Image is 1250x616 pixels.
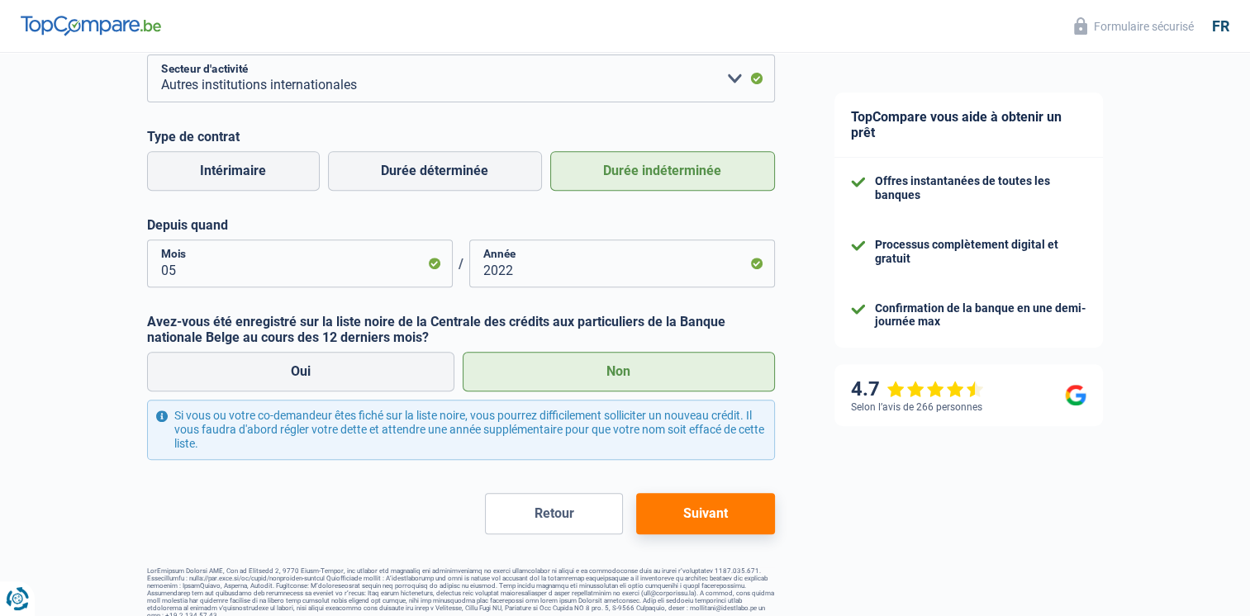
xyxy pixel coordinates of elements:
input: AAAA [469,239,775,287]
div: Confirmation de la banque en une demi-journée max [875,301,1086,329]
label: Depuis quand [147,217,775,233]
span: / [453,256,469,272]
div: Processus complètement digital et gratuit [875,238,1086,266]
label: Type de contrat [147,129,775,145]
label: Oui [147,352,455,391]
div: TopCompare vous aide à obtenir un prêt [834,92,1103,158]
button: Suivant [636,493,774,534]
label: Durée déterminée [328,151,542,191]
div: Offres instantanées de toutes les banques [875,174,1086,202]
label: Intérimaire [147,151,320,191]
input: MM [147,239,453,287]
label: Avez-vous été enregistré sur la liste noire de la Centrale des crédits aux particuliers de la Ban... [147,314,775,345]
button: Retour [485,493,623,534]
div: fr [1212,17,1229,36]
label: Durée indéterminée [550,151,775,191]
div: Selon l’avis de 266 personnes [851,401,982,413]
div: 4.7 [851,377,984,401]
div: Si vous ou votre co-demandeur êtes fiché sur la liste noire, vous pourrez difficilement sollicite... [147,400,775,459]
img: TopCompare Logo [21,16,161,36]
label: Non [463,352,775,391]
button: Formulaire sécurisé [1064,12,1204,40]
